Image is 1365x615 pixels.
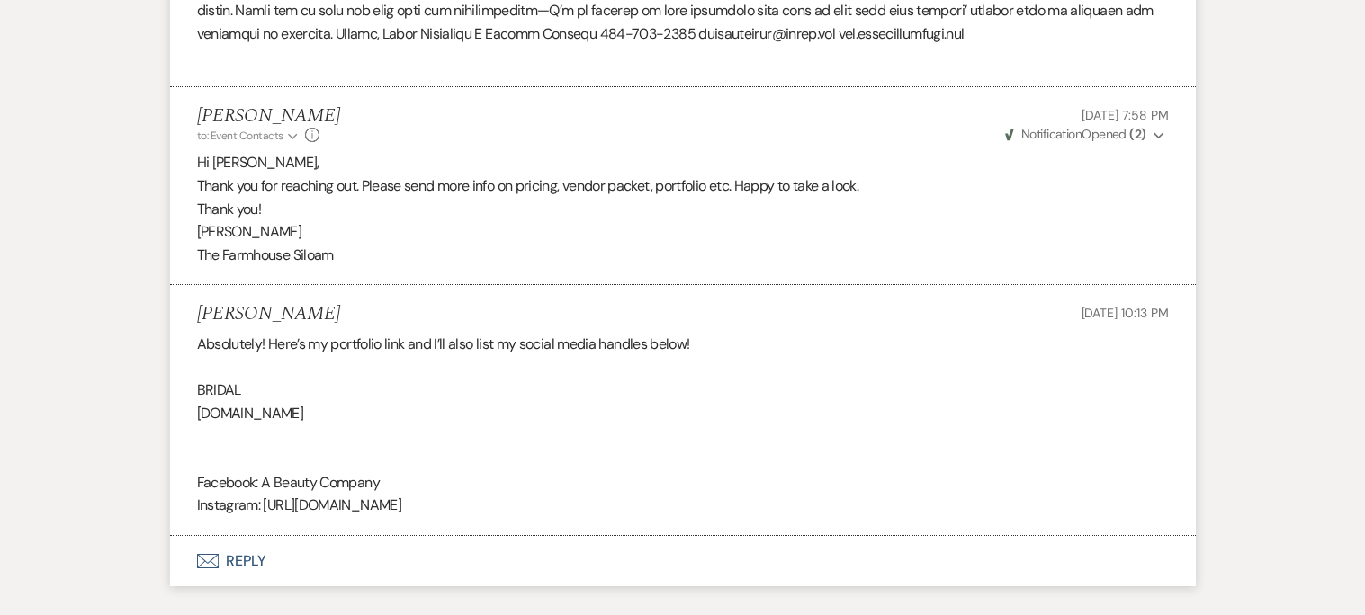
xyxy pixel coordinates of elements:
p: Hi [PERSON_NAME], [197,151,1169,174]
span: [DATE] 7:58 PM [1082,107,1168,123]
button: NotificationOpened (2) [1002,125,1169,144]
div: Absolutely! Here’s my portfolio link and I’ll also list my social media handles below! BRIDAL [DO... [197,333,1169,517]
button: to: Event Contacts [197,128,301,144]
p: The Farmhouse Siloam [197,244,1169,267]
span: to: Event Contacts [197,129,283,143]
strong: ( 2 ) [1129,126,1145,142]
button: Reply [170,536,1196,586]
p: Thank you for reaching out. Please send more info on pricing, vendor packet, portfolio etc. Happy... [197,174,1169,198]
p: [PERSON_NAME] [197,220,1169,244]
h5: [PERSON_NAME] [197,105,340,128]
span: Notification [1021,126,1082,142]
span: [DATE] 10:13 PM [1082,305,1169,321]
p: Thank you! [197,198,1169,221]
h5: [PERSON_NAME] [197,303,340,325]
span: Opened [1005,126,1146,142]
